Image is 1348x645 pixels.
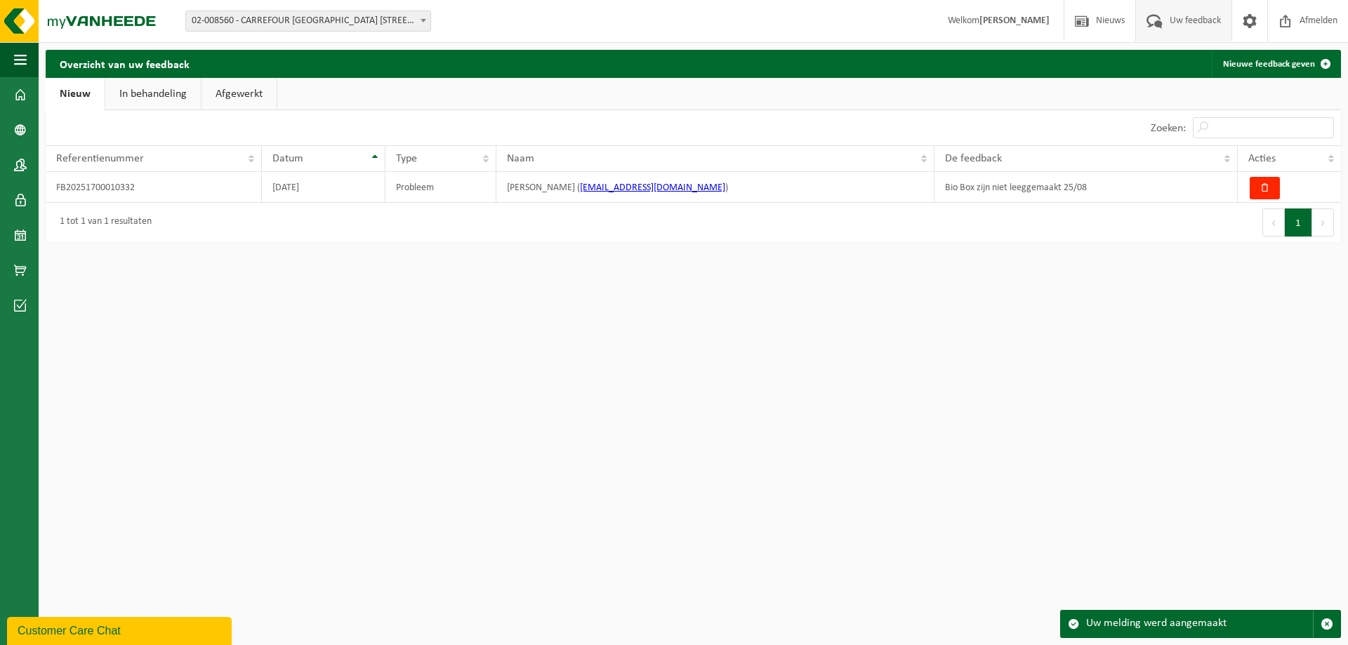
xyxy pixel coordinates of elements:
[262,172,385,203] td: [DATE]
[1285,208,1312,237] button: 1
[7,614,234,645] iframe: chat widget
[46,50,204,77] h2: Overzicht van uw feedback
[105,78,201,110] a: In behandeling
[1312,208,1334,237] button: Next
[1262,208,1285,237] button: Previous
[1212,50,1340,78] a: Nieuwe feedback geven
[385,172,496,203] td: Probleem
[186,11,430,31] span: 02-008560 - CARREFOUR ANTWERPEN LOZANNASTRAAT 169 - ANTWERPEN
[1151,123,1186,134] label: Zoeken:
[396,153,417,164] span: Type
[46,78,105,110] a: Nieuw
[53,210,152,235] div: 1 tot 1 van 1 resultaten
[580,182,725,193] a: [EMAIL_ADDRESS][DOMAIN_NAME]
[507,153,534,164] span: Naam
[185,11,431,32] span: 02-008560 - CARREFOUR ANTWERPEN LOZANNASTRAAT 169 - ANTWERPEN
[1086,611,1313,637] div: Uw melding werd aangemaakt
[945,153,1002,164] span: De feedback
[496,172,935,203] td: [PERSON_NAME] ( )
[1248,153,1276,164] span: Acties
[272,153,303,164] span: Datum
[56,153,144,164] span: Referentienummer
[934,172,1238,203] td: Bio Box zijn niet leeggemaakt 25/08
[201,78,277,110] a: Afgewerkt
[46,172,262,203] td: FB20251700010332
[979,15,1050,26] strong: [PERSON_NAME]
